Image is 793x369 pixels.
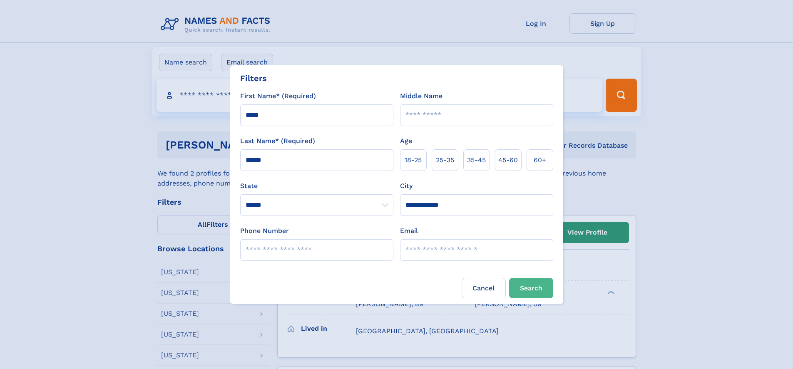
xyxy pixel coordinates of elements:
label: Phone Number [240,226,289,236]
label: First Name* (Required) [240,91,316,101]
label: Cancel [462,278,506,298]
div: Filters [240,72,267,84]
label: Middle Name [400,91,442,101]
label: Last Name* (Required) [240,136,315,146]
span: 45‑60 [498,155,518,165]
span: 60+ [534,155,546,165]
label: State [240,181,393,191]
span: 18‑25 [405,155,422,165]
span: 35‑45 [467,155,486,165]
label: Email [400,226,418,236]
label: City [400,181,413,191]
button: Search [509,278,553,298]
span: 25‑35 [436,155,454,165]
label: Age [400,136,412,146]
